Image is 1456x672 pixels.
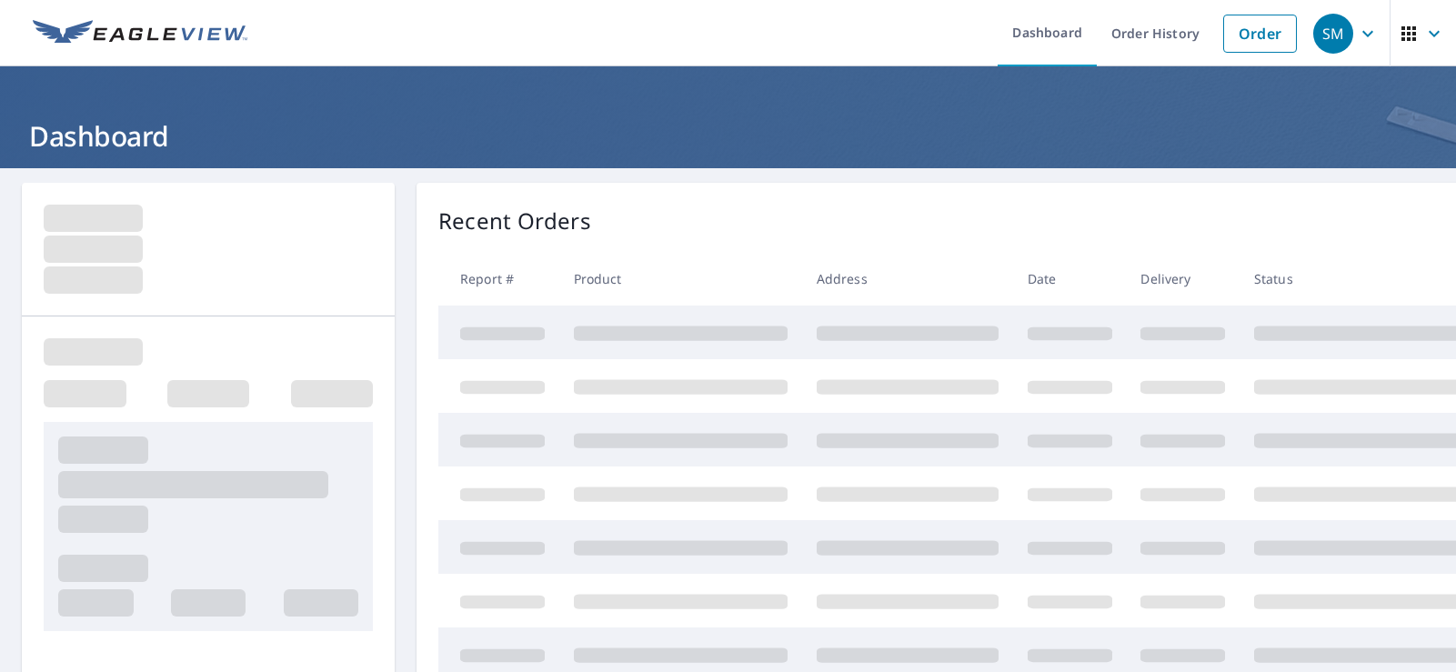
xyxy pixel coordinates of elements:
th: Date [1013,252,1127,306]
th: Delivery [1126,252,1240,306]
img: EV Logo [33,20,247,47]
div: SM [1313,14,1353,54]
th: Address [802,252,1013,306]
th: Report # [438,252,559,306]
p: Recent Orders [438,205,591,237]
h1: Dashboard [22,117,1434,155]
a: Order [1223,15,1297,53]
th: Product [559,252,802,306]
